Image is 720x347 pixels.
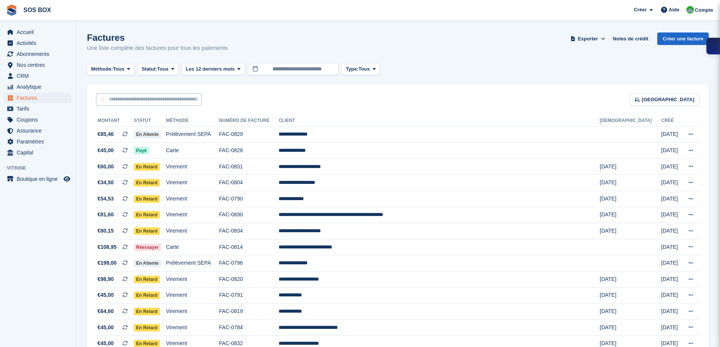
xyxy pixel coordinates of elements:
[166,304,219,320] td: Virement
[166,255,219,271] td: Prélèvement SEPA
[98,211,114,219] span: €81,60
[142,65,157,73] span: Statut:
[4,103,71,114] a: menu
[98,130,114,138] span: €85,46
[661,126,681,143] td: [DATE]
[17,147,62,158] span: Capital
[358,65,370,73] span: Tous
[87,44,228,52] p: Une liste complète des factures pour tous les paiements
[4,93,71,103] a: menu
[134,276,160,283] span: En retard
[17,27,62,37] span: Accueil
[661,255,681,271] td: [DATE]
[134,115,166,127] th: Statut
[600,207,661,223] td: [DATE]
[98,291,114,299] span: €45,00
[642,96,694,103] span: [GEOGRAPHIC_DATA]
[600,319,661,336] td: [DATE]
[166,115,219,127] th: Méthode
[98,147,114,154] span: €45,00
[134,195,160,203] span: En retard
[4,147,71,158] a: menu
[661,175,681,191] td: [DATE]
[166,126,219,143] td: Prélèvement SEPA
[600,287,661,304] td: [DATE]
[4,49,71,59] a: menu
[17,114,62,125] span: Coupons
[219,175,279,191] td: FAC-0804
[219,239,279,255] td: FAC-0814
[166,207,219,223] td: Virement
[686,6,694,14] img: Fabrice
[4,27,71,37] a: menu
[98,195,114,203] span: €54,53
[98,227,114,235] span: €80,15
[661,223,681,239] td: [DATE]
[87,63,135,76] button: Méthode: Tous
[219,255,279,271] td: FAC-0796
[661,191,681,207] td: [DATE]
[219,287,279,304] td: FAC-0791
[219,191,279,207] td: FAC-0790
[634,6,647,14] span: Créer
[600,115,661,127] th: [DEMOGRAPHIC_DATA]
[134,211,160,219] span: En retard
[98,324,114,332] span: €45,00
[346,65,359,73] span: Type:
[96,115,134,127] th: Montant
[661,271,681,288] td: [DATE]
[17,71,62,81] span: CRM
[98,243,117,251] span: €108,95
[166,143,219,159] td: Carte
[134,147,149,154] span: Payé
[98,179,114,187] span: €34,50
[113,65,124,73] span: Tous
[4,174,71,184] a: menu
[91,65,113,73] span: Méthode:
[157,65,169,73] span: Tous
[661,319,681,336] td: [DATE]
[62,174,71,184] a: Boutique d'aperçu
[134,291,160,299] span: En retard
[661,143,681,159] td: [DATE]
[669,6,679,14] span: Aide
[219,319,279,336] td: FAC-0784
[166,239,219,255] td: Carte
[600,304,661,320] td: [DATE]
[166,191,219,207] td: Virement
[134,324,160,332] span: En retard
[342,63,380,76] button: Type: Tous
[186,65,235,73] span: Les 12 derniers mois
[661,239,681,255] td: [DATE]
[600,271,661,288] td: [DATE]
[98,307,114,315] span: €64,60
[6,5,17,16] img: stora-icon-8386f47178a22dfd0bd8f6a31ec36ba5ce8667c1dd55bd0f319d3a0aa187defe.svg
[166,223,219,239] td: Virement
[134,227,160,235] span: En retard
[134,163,160,171] span: En retard
[98,163,114,171] span: €60,00
[134,259,161,267] span: En attente
[219,223,279,239] td: FAC-0834
[219,115,279,127] th: Numéro de facture
[98,275,114,283] span: €98,90
[17,93,62,103] span: Factures
[17,60,62,70] span: Nos centres
[166,271,219,288] td: Virement
[219,207,279,223] td: FAC-0830
[17,82,62,92] span: Analytique
[166,319,219,336] td: Virement
[17,103,62,114] span: Tarifs
[134,179,160,187] span: En retard
[219,126,279,143] td: FAC-0829
[87,32,228,43] h1: Factures
[661,115,681,127] th: Créé
[98,259,117,267] span: €199,00
[695,6,713,14] span: Compte
[661,304,681,320] td: [DATE]
[661,159,681,175] td: [DATE]
[600,223,661,239] td: [DATE]
[4,125,71,136] a: menu
[4,38,71,48] a: menu
[4,71,71,81] a: menu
